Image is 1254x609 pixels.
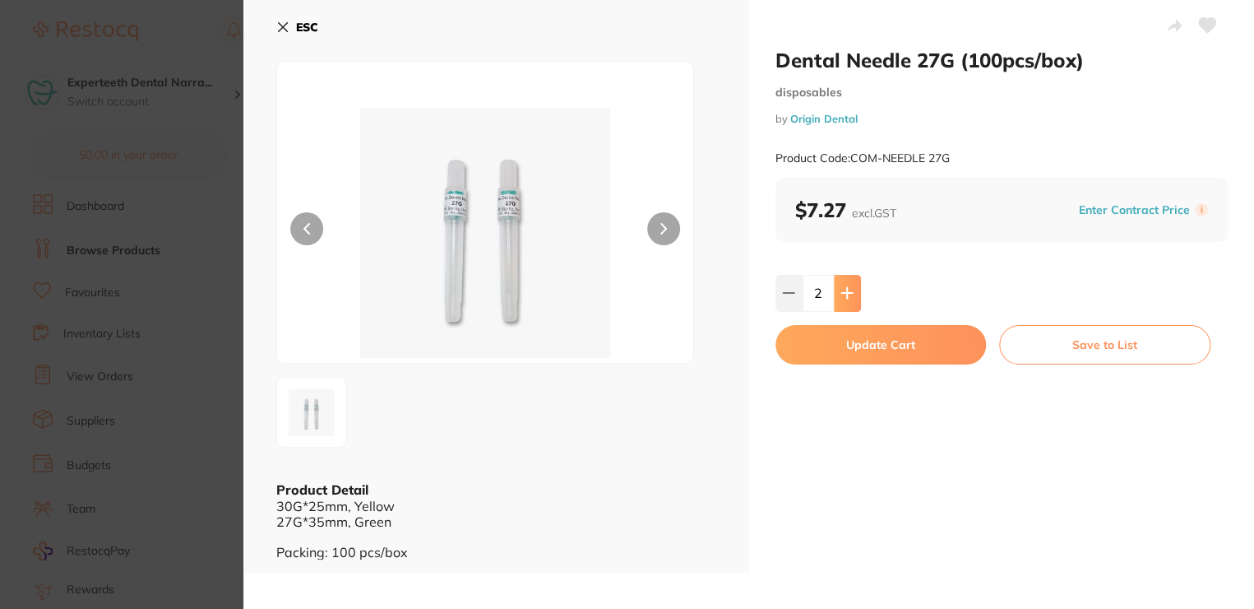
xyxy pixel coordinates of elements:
small: disposables [775,86,1229,100]
b: Product Detail [276,481,368,498]
h2: Dental Needle 27G (100pcs/box) [775,48,1229,72]
span: excl. GST [852,206,896,221]
button: ESC [276,13,318,41]
small: Product Code: COM-NEEDLE 27G [775,151,950,165]
label: i [1195,203,1208,216]
b: ESC [296,20,318,35]
img: cGc [282,383,341,442]
button: Save to List [999,325,1210,365]
button: Enter Contract Price [1074,202,1195,218]
small: by [775,113,1229,125]
button: Update Cart [775,325,987,365]
div: 30G*25mm, Yellow 27G*35mm, Green Packing: 100 pcs/box [276,499,716,560]
img: cGc [360,103,609,363]
a: Origin Dental [790,112,858,125]
b: $7.27 [795,198,896,222]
